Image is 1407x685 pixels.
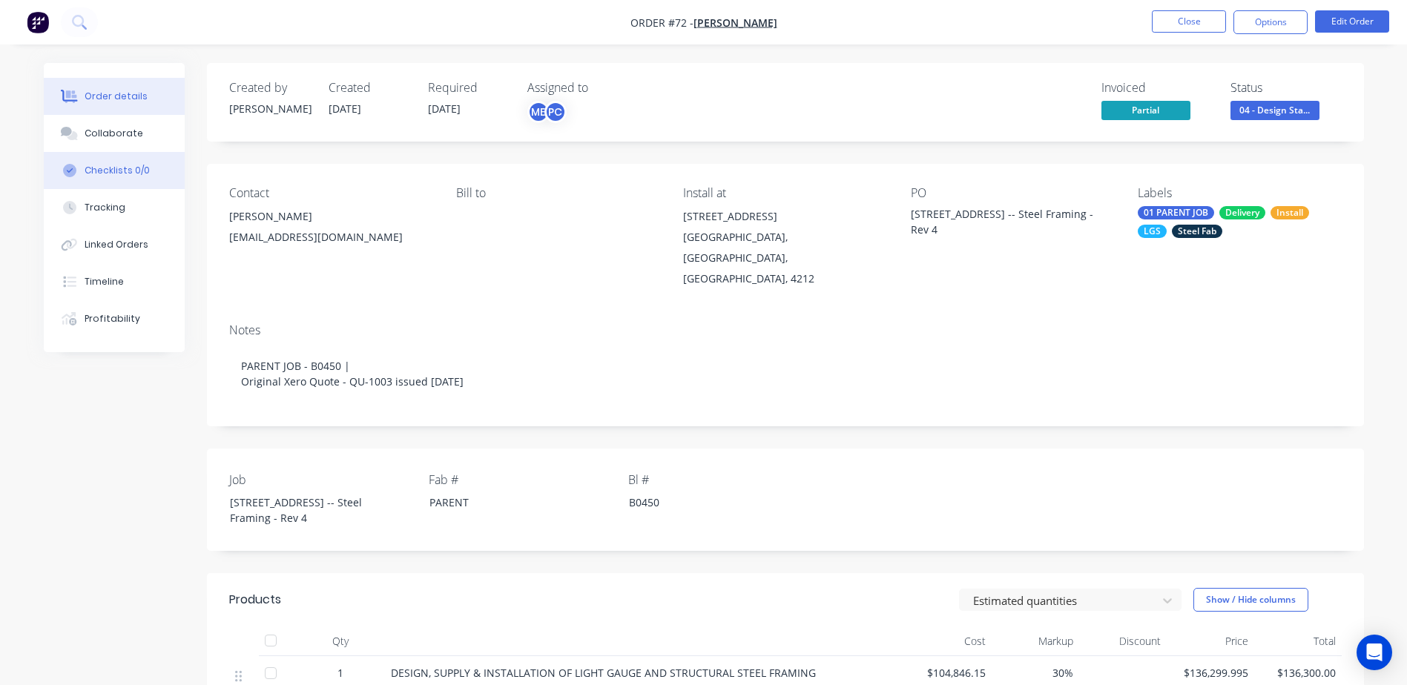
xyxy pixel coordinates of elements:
span: [DATE] [428,102,461,116]
div: Assigned to [527,81,676,95]
div: Products [229,591,281,609]
span: $136,299.995 [1173,665,1248,681]
div: ME [527,101,550,123]
button: Checklists 0/0 [44,152,185,189]
span: [DATE] [329,102,361,116]
label: Job [229,471,415,489]
div: Notes [229,323,1342,337]
div: [PERSON_NAME][EMAIL_ADDRESS][DOMAIN_NAME] [229,206,432,254]
span: $136,300.00 [1260,665,1336,681]
div: Open Intercom Messenger [1357,635,1392,670]
div: Discount [1079,626,1167,656]
div: PO [911,186,1114,200]
label: Bl # [628,471,814,489]
div: Profitability [85,312,140,325]
button: Tracking [44,189,185,226]
div: Collaborate [85,127,143,140]
div: [GEOGRAPHIC_DATA], [GEOGRAPHIC_DATA], [GEOGRAPHIC_DATA], 4212 [683,227,886,289]
button: Options [1233,10,1308,34]
div: B0450 [617,492,803,513]
div: Cost [904,626,992,656]
div: PARENT JOB - B0450 | Original Xero Quote - QU-1003 issued [DATE] [229,343,1342,404]
div: Qty [296,626,385,656]
div: [STREET_ADDRESS] [683,206,886,227]
div: [STREET_ADDRESS] -- Steel Framing - Rev 4 [911,206,1096,237]
span: $104,846.15 [910,665,986,681]
div: PC [544,101,567,123]
div: [PERSON_NAME] [229,101,311,116]
button: Timeline [44,263,185,300]
button: Close [1152,10,1226,33]
div: Linked Orders [85,238,148,251]
button: 04 - Design Sta... [1230,101,1319,123]
div: Total [1254,626,1342,656]
span: 04 - Design Sta... [1230,101,1319,119]
span: 30% [998,665,1073,681]
div: Order details [85,90,148,103]
div: [STREET_ADDRESS][GEOGRAPHIC_DATA], [GEOGRAPHIC_DATA], [GEOGRAPHIC_DATA], 4212 [683,206,886,289]
div: Price [1167,626,1254,656]
div: Tracking [85,201,125,214]
button: Order details [44,78,185,115]
div: Steel Fab [1172,225,1222,238]
button: Profitability [44,300,185,337]
div: Install at [683,186,886,200]
img: Factory [27,11,49,33]
div: Labels [1138,186,1341,200]
div: Bill to [456,186,659,200]
button: Show / Hide columns [1193,588,1308,612]
div: Markup [992,626,1079,656]
button: MEPC [527,101,567,123]
div: Install [1271,206,1309,219]
button: Linked Orders [44,226,185,263]
div: [EMAIL_ADDRESS][DOMAIN_NAME] [229,227,432,248]
span: Order #72 - [630,16,693,30]
div: [STREET_ADDRESS] -- Steel Framing - Rev 4 [218,492,403,529]
div: 01 PARENT JOB [1138,206,1214,219]
div: Invoiced [1101,81,1213,95]
span: 1 [337,665,343,681]
a: [PERSON_NAME] [693,16,777,30]
div: Checklists 0/0 [85,164,150,177]
div: PARENT [418,492,603,513]
div: Status [1230,81,1342,95]
div: Delivery [1219,206,1265,219]
div: Created [329,81,410,95]
div: Required [428,81,510,95]
div: LGS [1138,225,1167,238]
label: Fab # [429,471,614,489]
button: Collaborate [44,115,185,152]
span: DESIGN, SUPPLY & INSTALLATION OF LIGHT GAUGE AND STRUCTURAL STEEL FRAMING [391,666,816,680]
div: Created by [229,81,311,95]
div: Contact [229,186,432,200]
div: [PERSON_NAME] [229,206,432,227]
span: Partial [1101,101,1190,119]
button: Edit Order [1315,10,1389,33]
div: Timeline [85,275,124,288]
